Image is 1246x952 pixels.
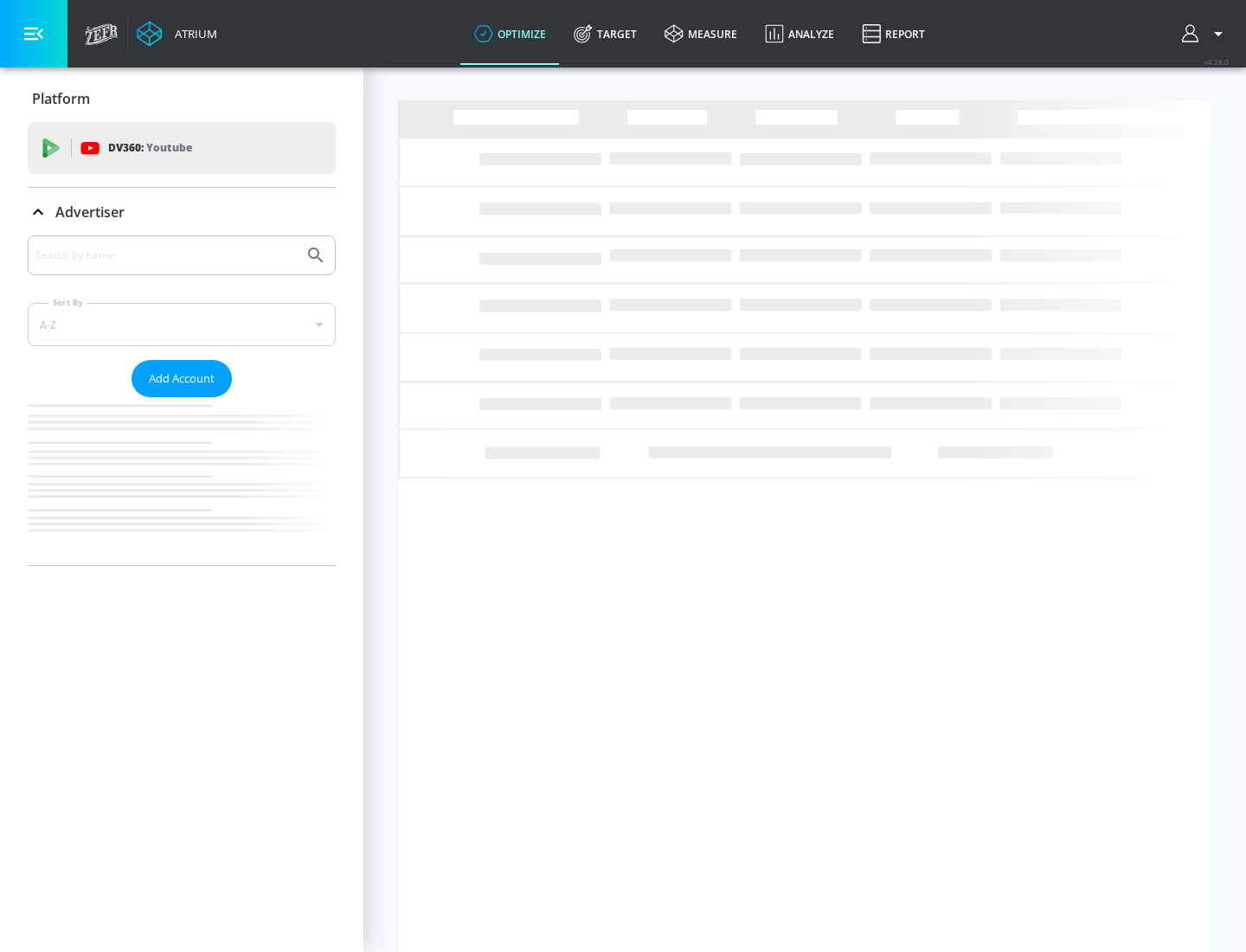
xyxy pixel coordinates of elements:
[32,89,90,108] p: Platform
[137,21,217,47] a: Atrium
[168,26,217,42] div: Atrium
[848,3,939,65] a: Report
[49,297,87,308] label: Sort By
[651,3,751,65] a: measure
[28,303,336,346] div: A-Z
[146,138,192,157] p: Youtube
[132,360,232,397] button: Add Account
[1204,57,1229,67] span: v 4.28.0
[28,188,336,236] div: Advertiser
[28,122,336,174] div: DV360: Youtube
[28,74,336,123] div: Platform
[28,397,336,565] nav: list of Advertiser
[55,203,125,222] p: Advertiser
[28,235,336,565] div: Advertiser
[149,369,215,389] span: Add Account
[560,3,651,65] a: Target
[35,244,297,267] input: Search by name
[460,3,560,65] a: optimize
[108,138,192,158] p: DV360:
[751,3,848,65] a: Analyze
